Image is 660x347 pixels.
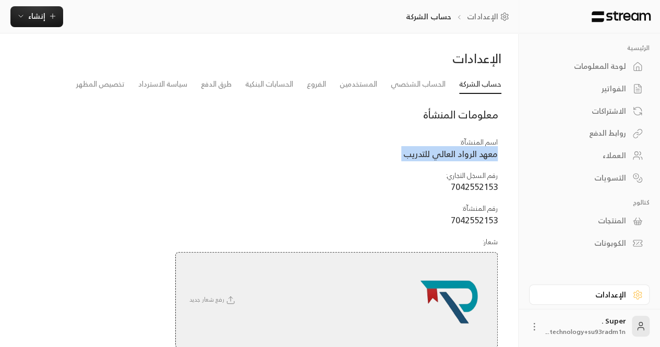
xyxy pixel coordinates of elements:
p: كتالوج [529,198,650,207]
p: حساب الشركة [406,11,451,22]
span: إنشاء [28,9,45,22]
div: الإعدادات [542,290,626,300]
div: Super . [546,316,626,337]
a: الحساب الشخصي [391,75,446,93]
a: التسويات [529,167,650,188]
div: الكوبونات [542,238,626,248]
span: معلومات المنشأة [423,105,498,124]
a: سياسة الاسترداد [138,75,187,93]
p: الرئيسية [529,44,650,52]
div: الإعدادات [264,50,501,67]
td: اسم المنشآة : [175,133,498,165]
span: رفع شعار جديد [184,294,242,305]
a: الإعدادات [529,284,650,305]
a: الكوبونات [529,233,650,254]
td: رقم المنشآة : [175,198,498,231]
a: طرق الدفع [201,75,232,93]
div: العملاء [542,150,626,161]
div: التسويات [542,173,626,183]
span: 7042552153 [451,179,498,194]
a: لوحة المعلومات [529,56,650,77]
a: الفواتير [529,79,650,99]
a: المستخدمين [340,75,377,93]
a: حساب الشركة [459,75,501,94]
a: العملاء [529,146,650,166]
a: تخصيص المظهر [76,75,125,93]
span: technology+su93radm1n... [546,326,626,337]
div: المنتجات [542,216,626,226]
button: إنشاء [10,6,63,27]
nav: breadcrumb [406,11,513,22]
a: الاشتراكات [529,101,650,121]
img: company logo [410,261,488,339]
td: رقم السجل التجاري : [175,165,498,198]
div: روابط الدفع [542,128,626,138]
a: الفروع [307,75,326,93]
div: الفواتير [542,83,626,94]
div: الاشتراكات [542,106,626,116]
span: معهد الرواد العالي للتدريب [403,146,498,161]
a: الإعدادات [467,11,513,22]
span: 7042552153 [451,212,498,228]
a: روابط الدفع [529,123,650,143]
a: الحسابات البنكية [245,75,293,93]
div: لوحة المعلومات [542,61,626,71]
img: Logo [591,11,652,22]
a: المنتجات [529,211,650,231]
